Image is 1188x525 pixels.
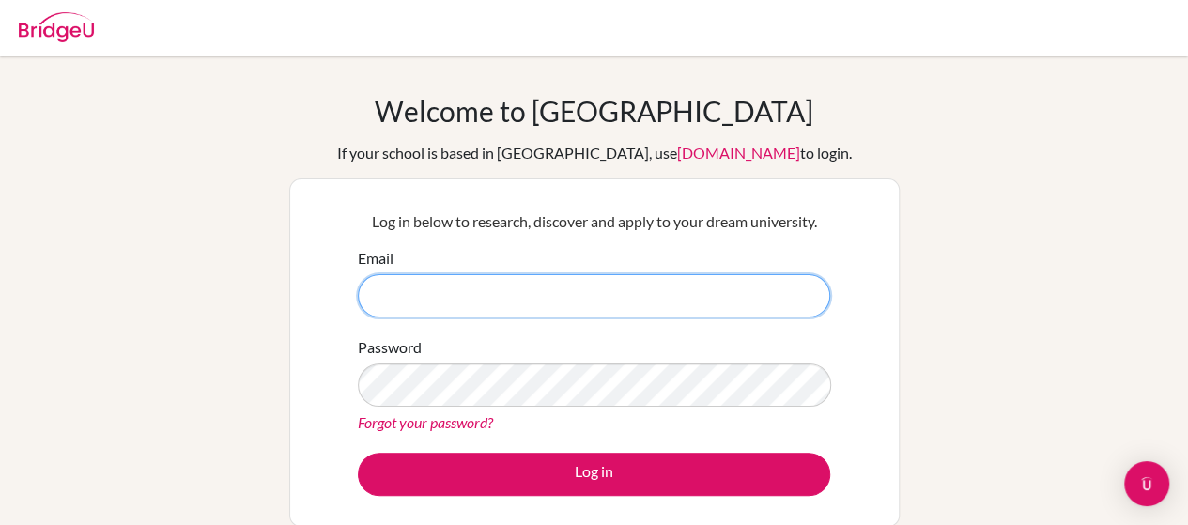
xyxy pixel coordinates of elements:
img: Bridge-U [19,12,94,42]
label: Password [358,336,422,359]
div: Open Intercom Messenger [1124,461,1169,506]
div: If your school is based in [GEOGRAPHIC_DATA], use to login. [337,142,852,164]
button: Log in [358,453,830,496]
p: Log in below to research, discover and apply to your dream university. [358,210,830,233]
a: Forgot your password? [358,413,493,431]
h1: Welcome to [GEOGRAPHIC_DATA] [375,94,813,128]
label: Email [358,247,393,270]
a: [DOMAIN_NAME] [677,144,800,162]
